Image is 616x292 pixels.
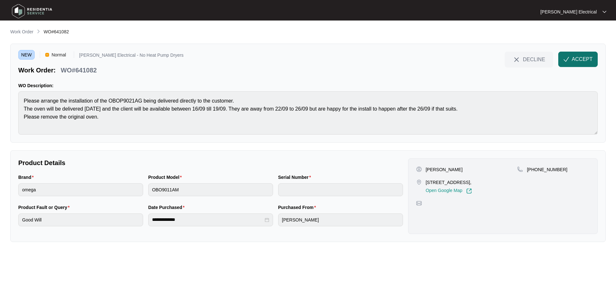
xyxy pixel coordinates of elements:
span: Normal [49,50,69,60]
p: [PHONE_NUMBER] [527,166,567,173]
p: Work Order: [18,66,56,75]
input: Serial Number [278,183,403,196]
img: map-pin [416,179,422,185]
img: check-Icon [563,56,569,62]
img: Vercel Logo [45,53,49,57]
label: Purchased From [278,204,319,211]
p: Product Details [18,158,403,167]
p: [PERSON_NAME] Electrical [540,9,597,15]
span: ACCEPT [572,55,593,63]
label: Date Purchased [148,204,187,211]
span: NEW [18,50,35,60]
button: check-IconACCEPT [558,52,598,67]
a: Open Google Map [426,188,472,194]
p: [PERSON_NAME] [426,166,463,173]
p: WO#641082 [61,66,97,75]
img: Link-External [466,188,472,194]
img: user-pin [416,166,422,172]
p: Work Order [10,29,33,35]
input: Date Purchased [152,216,263,223]
img: map-pin [416,200,422,206]
input: Purchased From [278,213,403,226]
p: [PERSON_NAME] Electrical - No Heat Pump Dryers [79,53,184,60]
input: Brand [18,183,143,196]
textarea: Please arrange the installation of the OBOP9021AG being delivered directly to the customer. The o... [18,91,598,135]
a: Work Order [9,29,35,36]
img: chevron-right [36,29,41,34]
img: map-pin [517,166,523,172]
img: residentia service logo [10,2,55,21]
img: close-Icon [513,56,520,63]
span: DECLINE [523,56,545,63]
label: Product Model [148,174,184,180]
label: Serial Number [278,174,313,180]
input: Product Fault or Query [18,213,143,226]
input: Product Model [148,183,273,196]
img: dropdown arrow [603,10,606,13]
p: [STREET_ADDRESS], [426,179,472,186]
label: Product Fault or Query [18,204,72,211]
button: close-IconDECLINE [505,52,553,67]
label: Brand [18,174,36,180]
span: WO#641082 [44,29,69,34]
p: WO Description: [18,82,598,89]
